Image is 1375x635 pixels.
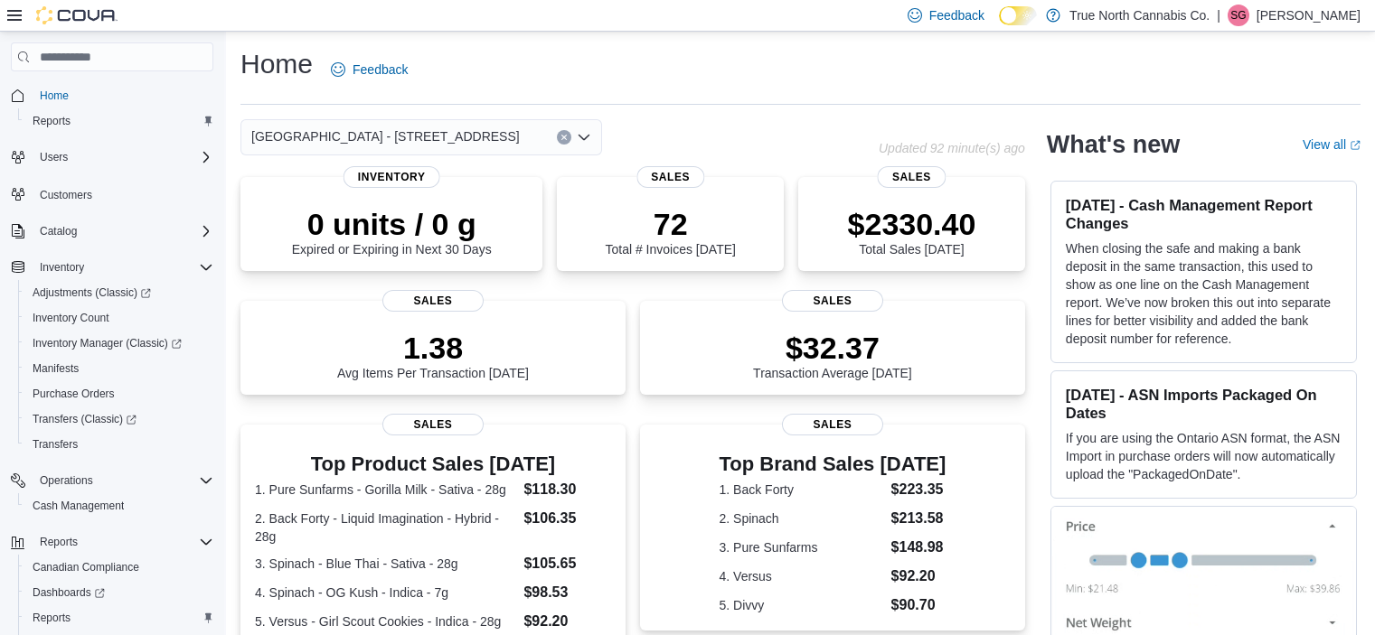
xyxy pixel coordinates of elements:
[4,468,221,493] button: Operations
[1066,386,1342,422] h3: [DATE] - ASN Imports Packaged On Dates
[720,567,884,585] dt: 4. Versus
[18,108,221,134] button: Reports
[523,611,610,632] dd: $92.20
[33,531,85,553] button: Reports
[4,82,221,108] button: Home
[25,110,213,132] span: Reports
[255,612,516,630] dt: 5. Versus - Girl Scout Cookies - Indica - 28g
[999,6,1037,25] input: Dark Mode
[33,182,213,205] span: Customers
[782,290,883,312] span: Sales
[523,582,610,603] dd: $98.53
[1230,5,1246,26] span: SG
[1303,137,1361,152] a: View allExternal link
[18,605,221,630] button: Reports
[40,188,92,202] span: Customers
[929,6,984,24] span: Feedback
[255,481,516,499] dt: 1. Pure Sunfarms - Gorilla Milk - Sativa - 28g
[33,611,71,625] span: Reports
[292,206,492,242] p: 0 units / 0 g
[255,453,611,475] h3: Top Product Sales [DATE]
[636,166,704,188] span: Sales
[879,141,1025,155] p: Updated 92 minute(s) ago
[4,181,221,207] button: Customers
[33,531,213,553] span: Reports
[25,495,131,517] a: Cash Management
[523,508,610,529] dd: $106.35
[782,414,883,435] span: Sales
[337,330,529,366] p: 1.38
[4,529,221,555] button: Reports
[4,219,221,244] button: Catalog
[382,290,484,312] span: Sales
[18,381,221,406] button: Purchase Orders
[999,25,1000,26] span: Dark Mode
[33,114,71,128] span: Reports
[753,330,912,366] p: $32.37
[605,206,735,242] p: 72
[33,146,75,168] button: Users
[33,285,151,300] span: Adjustments (Classic)
[891,565,946,587] dd: $92.20
[891,508,946,529] dd: $213.58
[33,184,99,206] a: Customers
[18,580,221,605] a: Dashboards
[25,358,213,379] span: Manifests
[25,607,213,629] span: Reports
[1069,5,1210,26] p: True North Cannabis Co.
[18,356,221,381] button: Manifests
[720,538,884,556] dt: 3. Pure Sunfarms
[18,493,221,518] button: Cash Management
[18,432,221,457] button: Transfers
[25,408,144,430] a: Transfers (Classic)
[33,499,124,513] span: Cash Management
[33,146,213,168] span: Users
[720,453,946,475] h3: Top Brand Sales [DATE]
[33,361,79,376] span: Manifests
[353,61,408,79] span: Feedback
[33,560,139,574] span: Canadian Compliance
[25,307,213,329] span: Inventory Count
[33,257,213,278] span: Inventory
[891,594,946,616] dd: $90.70
[1066,429,1342,483] p: If you are using the Ontario ASN format, the ASN Import in purchase orders will now automatically...
[25,582,112,603] a: Dashboards
[33,311,109,325] span: Inventory Count
[848,206,976,257] div: Total Sales [DATE]
[40,224,77,238] span: Catalog
[25,495,213,517] span: Cash Management
[25,607,78,629] a: Reports
[25,383,213,405] span: Purchase Orders
[25,582,213,603] span: Dashboards
[33,412,137,426] span: Transfers (Classic)
[1066,196,1342,232] h3: [DATE] - Cash Management Report Changes
[25,556,146,578] a: Canadian Compliance
[33,84,213,107] span: Home
[18,305,221,331] button: Inventory Count
[25,408,213,430] span: Transfers (Classic)
[720,509,884,528] dt: 2. Spinach
[4,255,221,280] button: Inventory
[557,130,571,145] button: Clear input
[25,556,213,578] span: Canadian Compliance
[33,220,84,242] button: Catalog
[753,330,912,380] div: Transaction Average [DATE]
[324,51,415,88] a: Feedback
[523,553,610,574] dd: $105.65
[36,6,118,24] img: Cova
[40,150,68,164] span: Users
[1350,140,1361,151] svg: External link
[292,206,492,257] div: Expired or Expiring in Next 30 Days
[4,145,221,170] button: Users
[40,260,84,275] span: Inventory
[33,257,91,278] button: Inventory
[33,85,76,107] a: Home
[18,406,221,432] a: Transfers (Classic)
[255,509,516,546] dt: 2. Back Forty - Liquid Imagination - Hybrid - 28g
[1257,5,1361,26] p: [PERSON_NAME]
[255,555,516,573] dt: 3. Spinach - Blue Thai - Sativa - 28g
[25,307,117,329] a: Inventory Count
[337,330,529,380] div: Avg Items Per Transaction [DATE]
[891,479,946,500] dd: $223.35
[18,555,221,580] button: Canadian Compliance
